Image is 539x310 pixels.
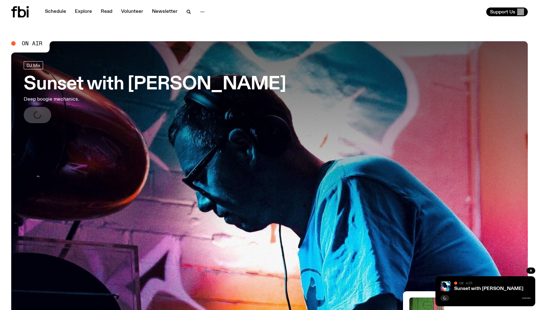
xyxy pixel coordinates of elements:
span: DJ Mix [27,63,40,67]
a: Newsletter [148,7,181,16]
a: Sunset with [PERSON_NAME] [454,286,523,291]
h3: Sunset with [PERSON_NAME] [24,76,286,93]
a: Read [97,7,116,16]
span: On Air [459,281,472,285]
span: On Air [22,41,42,46]
a: Explore [71,7,96,16]
a: DJ Mix [24,61,43,69]
p: Deep boogie mechanics. [24,96,183,103]
span: Support Us [490,9,515,15]
img: Simon Caldwell stands side on, looking downwards. He has headphones on. Behind him is a brightly ... [440,281,450,291]
button: Support Us [486,7,528,16]
a: Volunteer [117,7,147,16]
a: Schedule [41,7,70,16]
a: Sunset with [PERSON_NAME]Deep boogie mechanics. [24,61,286,123]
